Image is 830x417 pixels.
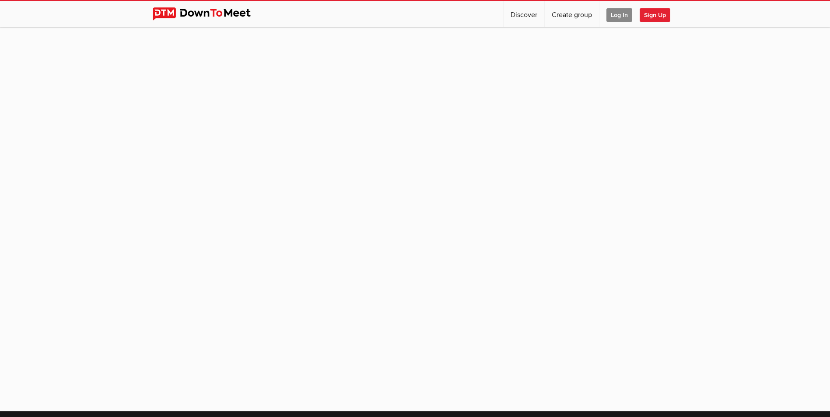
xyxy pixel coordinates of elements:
a: Discover [504,1,544,27]
a: Create group [545,1,599,27]
span: Log In [606,8,632,22]
img: DownToMeet [153,7,264,21]
span: Sign Up [640,8,670,22]
a: Sign Up [640,1,677,27]
a: Log In [599,1,639,27]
